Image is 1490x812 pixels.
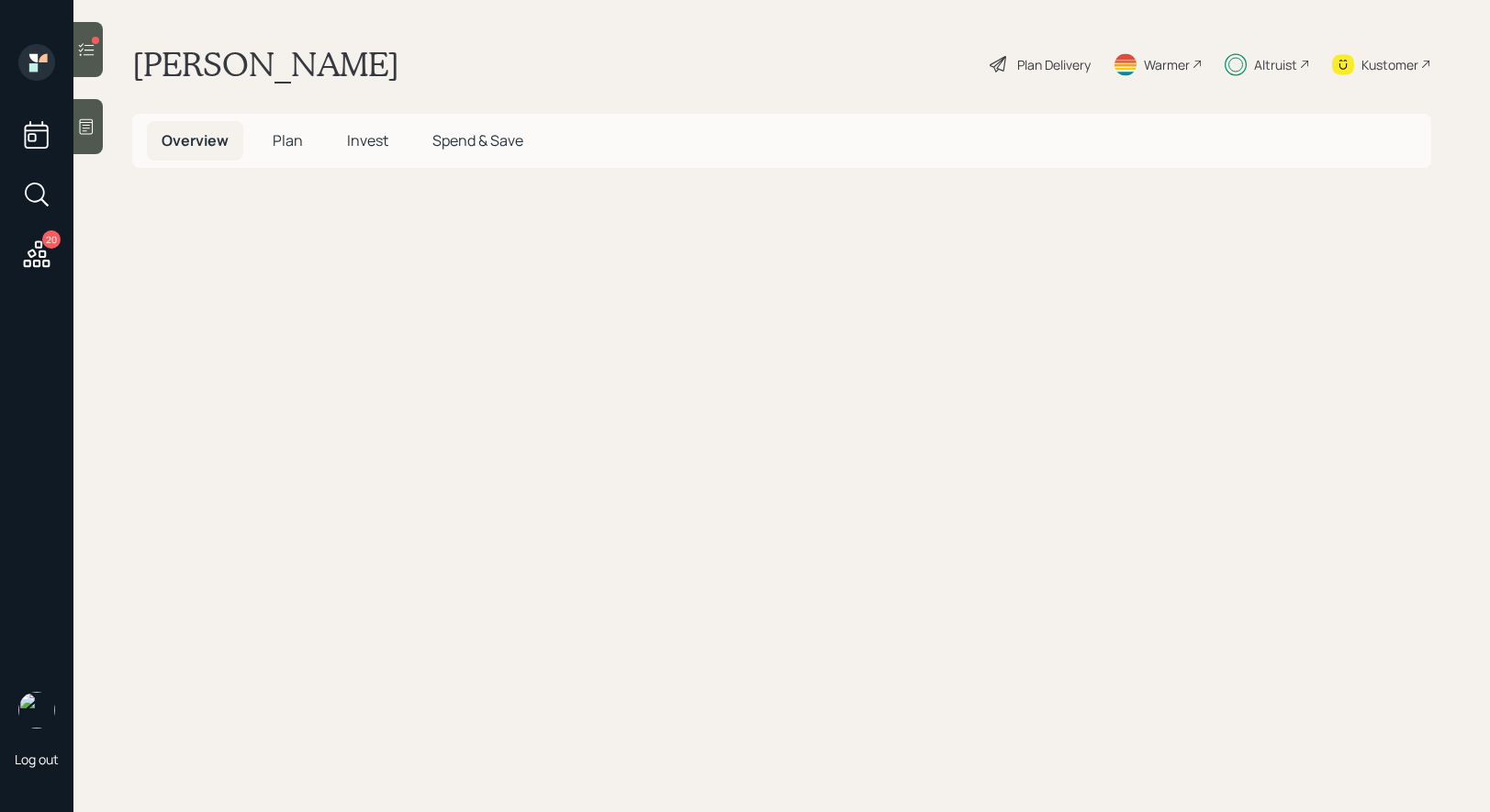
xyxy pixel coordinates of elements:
[132,44,399,84] h1: [PERSON_NAME]
[162,130,229,150] span: Overview
[1017,55,1091,74] div: Plan Delivery
[18,692,55,729] img: treva-nostdahl-headshot.png
[1144,55,1190,74] div: Warmer
[432,130,523,150] span: Spend & Save
[15,751,59,768] div: Log out
[347,130,388,150] span: Invest
[1254,55,1297,74] div: Altruist
[273,130,303,150] span: Plan
[1361,55,1418,74] div: Kustomer
[42,230,61,249] div: 20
